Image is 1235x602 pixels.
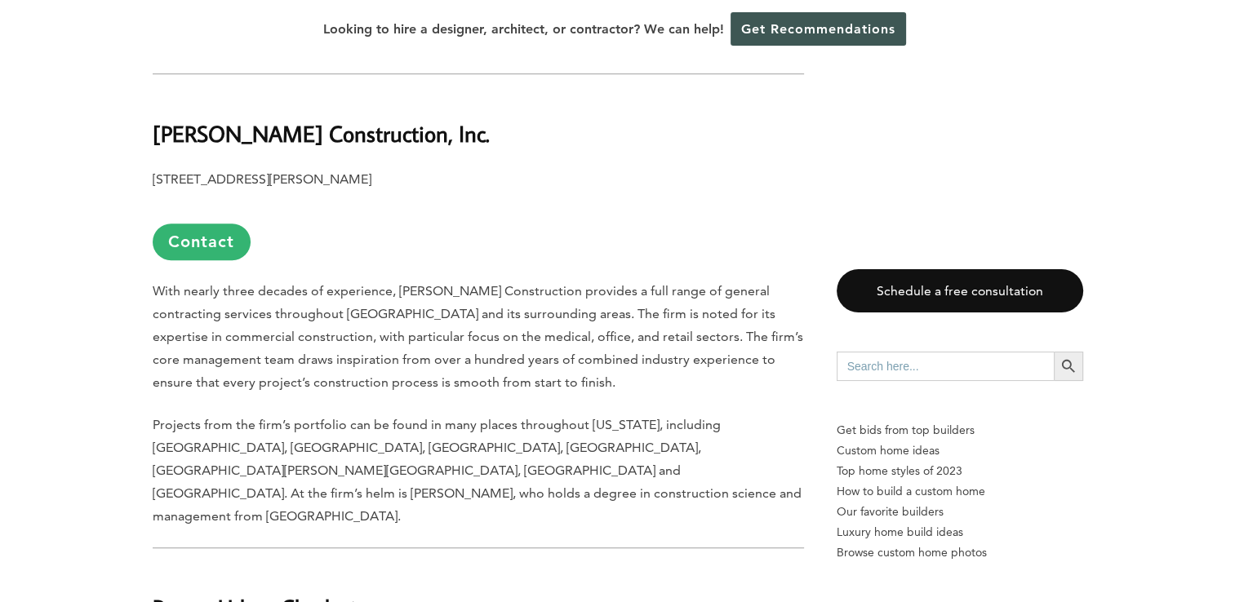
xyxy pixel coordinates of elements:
a: Top home styles of 2023 [837,461,1083,481]
a: Contact [153,224,251,260]
a: Luxury home build ideas [837,522,1083,542]
b: [PERSON_NAME] Construction, Inc. [153,119,490,148]
a: Browse custom home photos [837,542,1083,563]
span: Projects from the firm’s portfolio can be found in many places throughout [US_STATE], including [... [153,417,802,524]
a: Our favorite builders [837,502,1083,522]
a: Custom home ideas [837,440,1083,461]
input: Search here... [837,352,1054,381]
b: [STREET_ADDRESS][PERSON_NAME] [153,171,371,187]
p: Get bids from top builders [837,420,1083,440]
iframe: Drift Widget Chat Controller [922,485,1215,582]
a: How to build a custom home [837,481,1083,502]
a: Schedule a free consultation [837,269,1083,312]
a: Get Recommendations [731,12,906,46]
span: With nearly three decades of experience, [PERSON_NAME] Construction provides a full range of gene... [153,283,803,390]
svg: Search [1060,357,1077,375]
